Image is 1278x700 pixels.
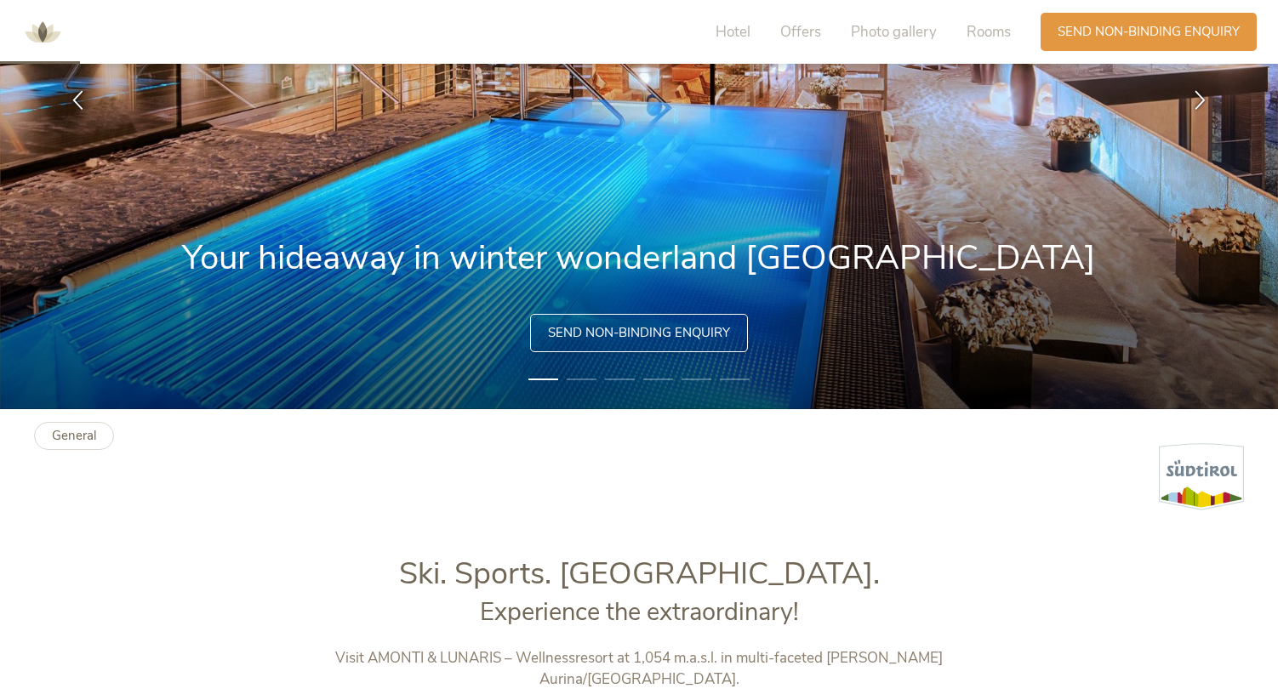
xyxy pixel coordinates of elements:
img: Südtirol [1159,443,1244,510]
p: Visit AMONTI & LUNARIS – Wellnessresort at 1,054 m.a.s.l. in multi-faceted [PERSON_NAME] Aurina/[... [284,647,995,691]
b: Wellness [127,409,161,450]
span: Offers [780,22,821,42]
a: AMONTI & LUNARIS Wellnessresort [17,26,68,37]
span: Ski. Sports. [GEOGRAPHIC_DATA]. [399,553,880,595]
b: General [52,427,96,444]
img: AMONTI & LUNARIS Wellnessresort [17,7,68,58]
span: Rooms [967,22,1011,42]
span: Hotel [716,22,750,42]
b: Summer active [185,409,242,450]
span: Photo gallery [851,22,937,42]
span: Send non-binding enquiry [1058,23,1240,41]
span: Experience the extraordinary! [480,595,799,629]
span: Send non-binding enquiry [548,324,730,342]
b: Family [161,409,185,450]
a: General [34,422,114,450]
